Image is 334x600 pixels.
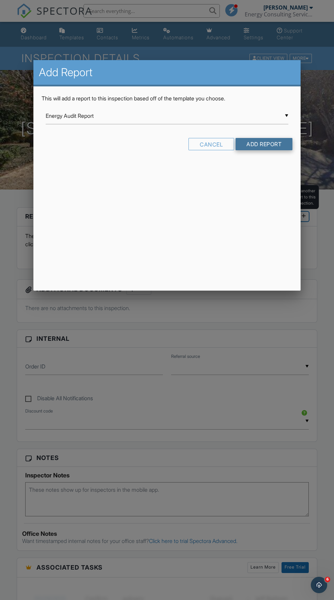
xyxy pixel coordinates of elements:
h2: Add Report [39,66,295,79]
iframe: Intercom live chat [311,577,327,593]
input: Add Report [236,138,292,150]
span: 6 [325,577,330,582]
p: This will add a report to this inspection based off of the template you choose. [42,95,292,102]
div: Cancel [188,138,234,150]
